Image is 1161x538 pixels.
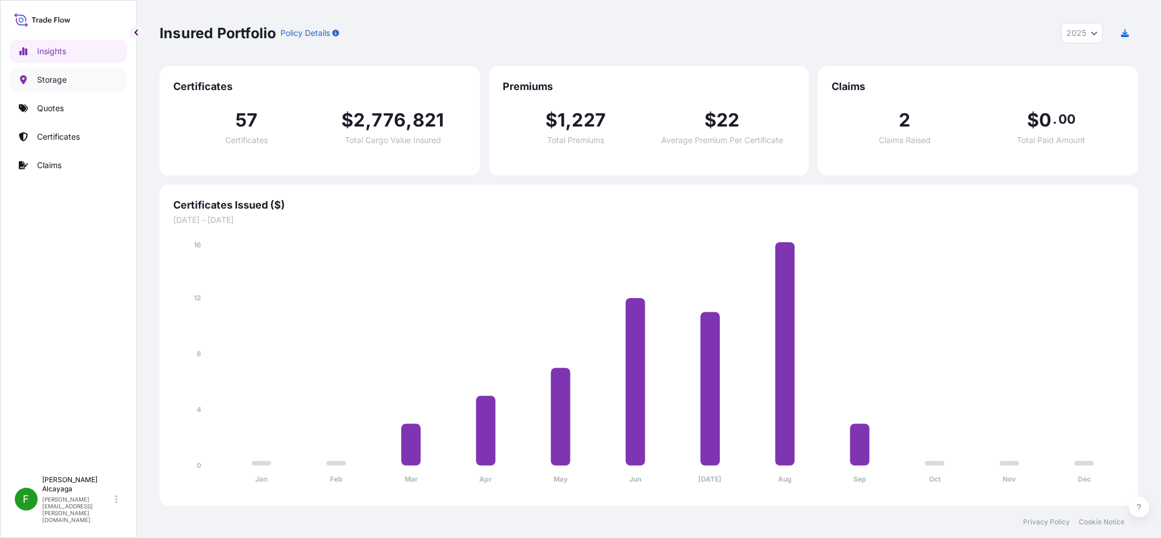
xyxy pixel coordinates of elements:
span: 0 [1039,111,1052,129]
tspan: Nov [1003,475,1017,484]
tspan: 4 [197,405,201,414]
tspan: Oct [929,475,941,484]
span: Certificates Issued ($) [173,198,1125,212]
a: Quotes [10,97,127,120]
span: $ [545,111,557,129]
tspan: Dec [1078,475,1091,484]
tspan: May [553,475,568,484]
span: Claims Raised [879,136,931,144]
button: Year Selector [1061,23,1103,43]
p: Insured Portfolio [160,24,276,42]
span: Total Cargo Value Insured [345,136,441,144]
tspan: Aug [778,475,792,484]
span: Certificates [225,136,268,144]
span: $ [704,111,716,129]
span: Total Paid Amount [1017,136,1086,144]
a: Privacy Policy [1023,517,1070,527]
span: Certificates [173,80,466,93]
tspan: Jun [629,475,641,484]
tspan: 8 [197,349,201,358]
a: Cookie Notice [1079,517,1125,527]
p: [PERSON_NAME] Alcayaga [42,475,113,494]
span: 22 [716,111,739,129]
span: Premiums [503,80,796,93]
span: 2 [353,111,365,129]
span: . [1053,115,1057,124]
span: 57 [235,111,258,129]
tspan: Jan [255,475,267,484]
tspan: Sep [853,475,866,484]
span: 1 [557,111,565,129]
a: Claims [10,154,127,177]
span: F [23,494,30,505]
span: Average Premium Per Certificate [661,136,783,144]
span: 00 [1058,115,1076,124]
span: 821 [413,111,445,129]
tspan: Mar [405,475,418,484]
p: [PERSON_NAME][EMAIL_ADDRESS][PERSON_NAME][DOMAIN_NAME] [42,496,113,523]
tspan: [DATE] [699,475,722,484]
span: 2 [899,111,911,129]
span: 227 [572,111,606,129]
span: , [565,111,572,129]
span: 2025 [1066,27,1086,39]
p: Quotes [37,103,64,114]
tspan: 16 [194,241,201,249]
span: $ [1027,111,1039,129]
p: Insights [37,46,66,57]
p: Claims [37,160,62,171]
span: Total Premiums [547,136,604,144]
tspan: 12 [194,294,201,302]
a: Storage [10,68,127,91]
a: Certificates [10,125,127,148]
span: , [406,111,412,129]
span: , [365,111,372,129]
tspan: 0 [197,461,201,470]
span: 776 [372,111,406,129]
a: Insights [10,40,127,63]
p: Storage [37,74,67,85]
span: [DATE] - [DATE] [173,214,1125,226]
span: Claims [832,80,1125,93]
span: $ [341,111,353,129]
tspan: Feb [330,475,343,484]
tspan: Apr [479,475,492,484]
p: Policy Details [280,27,330,39]
p: Certificates [37,131,80,142]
